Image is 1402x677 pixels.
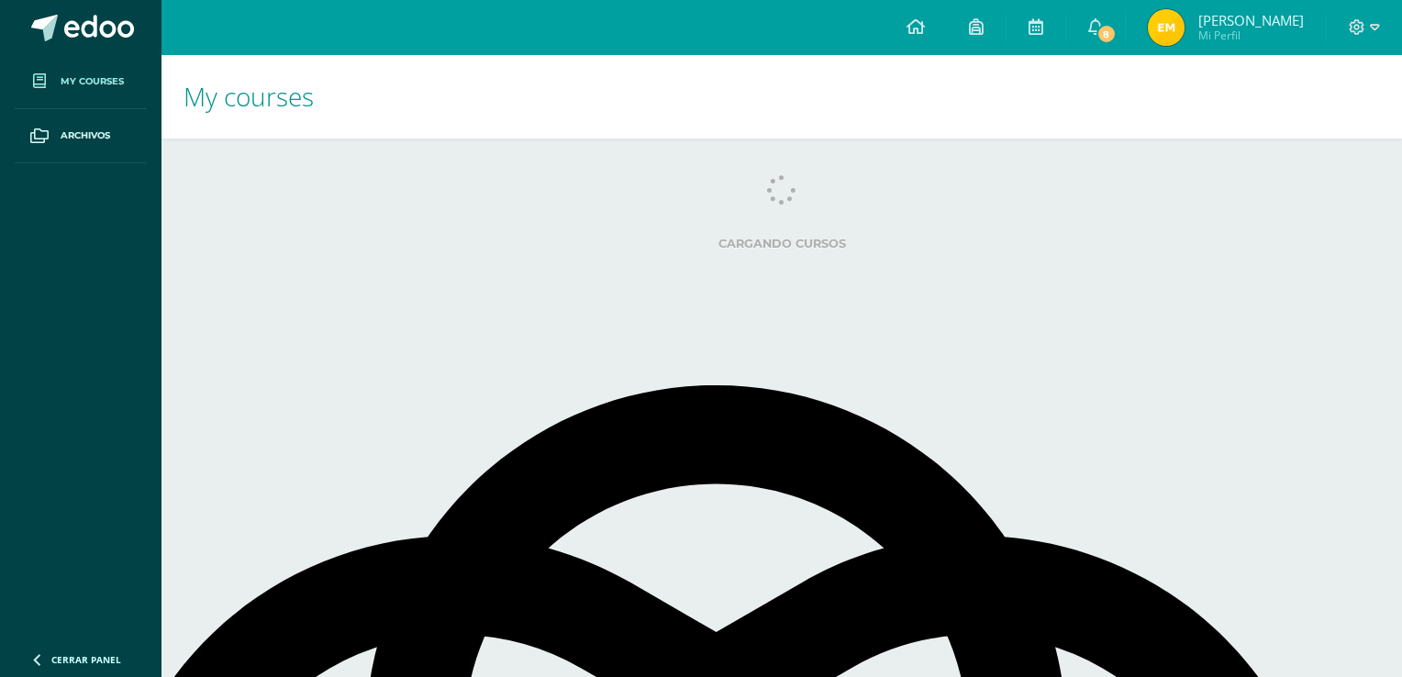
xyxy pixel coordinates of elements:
[1198,28,1304,43] span: Mi Perfil
[184,79,314,114] span: My courses
[61,128,110,143] span: Archivos
[15,109,147,163] a: Archivos
[15,55,147,109] a: My courses
[1148,9,1185,46] img: a3cac6e9f30f36fe898afa7be4061810.png
[61,74,124,89] span: My courses
[1096,24,1116,44] span: 8
[1198,11,1304,29] span: [PERSON_NAME]
[51,653,121,666] span: Cerrar panel
[198,237,1365,250] label: Cargando cursos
